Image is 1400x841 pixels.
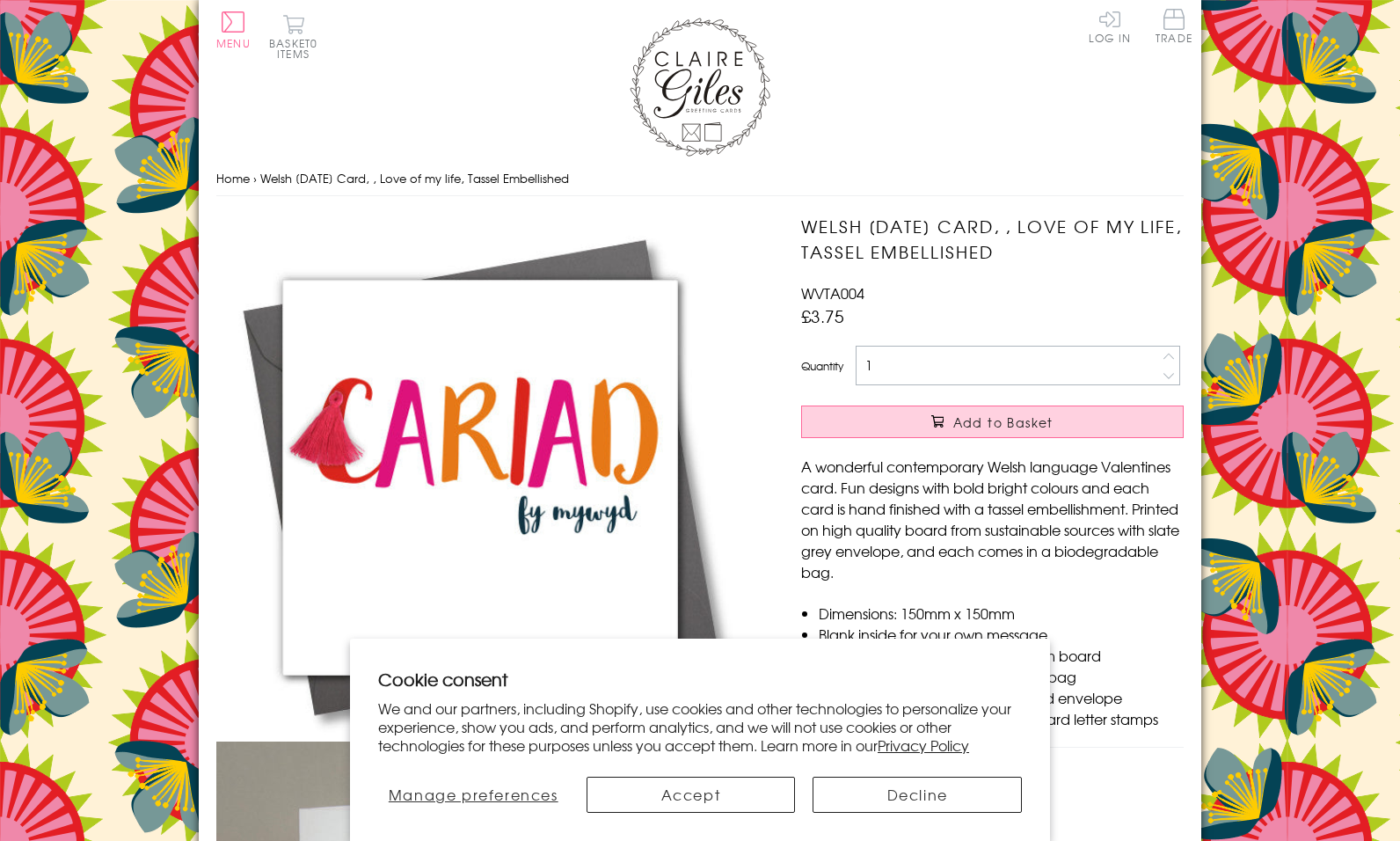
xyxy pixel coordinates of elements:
[819,603,1184,624] li: Dimensions: 150mm x 150mm
[953,413,1054,431] span: Add to Basket
[801,214,1184,265] h1: Welsh [DATE] Card, , Love of my life, Tassel Embellished
[378,699,1022,754] p: We and our partners, including Shopify, use cookies and other technologies to personalize your ex...
[260,170,569,186] span: Welsh [DATE] Card, , Love of my life, Tassel Embellished
[253,170,257,186] span: ›
[801,303,844,328] span: £3.75
[378,777,569,813] button: Manage preferences
[1156,9,1192,43] span: Trade
[216,214,744,742] img: Welsh Valentine's Day Card, , Love of my life, Tassel Embellished
[587,777,796,813] button: Accept
[801,358,843,374] label: Quantity
[216,35,251,51] span: Menu
[216,161,1184,197] nav: breadcrumbs
[216,170,250,186] a: Home
[878,735,969,756] a: Privacy Policy
[813,777,1022,813] button: Decline
[1156,9,1192,47] a: Trade
[389,784,558,805] span: Manage preferences
[801,282,864,303] span: WVTA004
[378,667,1022,691] h2: Cookie consent
[1089,9,1131,43] a: Log In
[269,14,317,59] button: Basket0 items
[819,624,1184,645] li: Blank inside for your own message
[277,35,317,62] span: 0 items
[801,456,1184,582] p: A wonderful contemporary Welsh language Valentines card. Fun designs with bold bright colours and...
[216,11,251,48] button: Menu
[630,18,770,157] img: Claire Giles Greetings Cards
[801,406,1184,438] button: Add to Basket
